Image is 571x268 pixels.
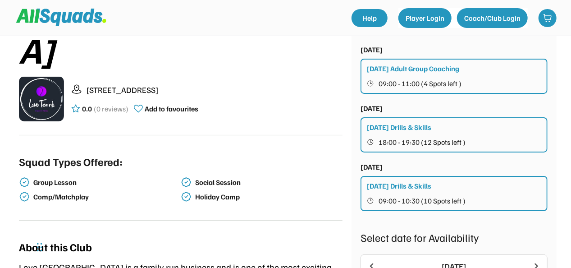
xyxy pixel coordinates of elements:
div: [DATE] [361,103,383,114]
div: Comp/Matchplay [33,193,179,201]
img: check-verified-01.svg [19,177,30,188]
div: Social Session [195,178,341,187]
div: [DATE] Adult Group Coaching [367,63,459,74]
img: LTPP_Logo_REV.jpeg [19,76,64,121]
div: [DATE] Drills & Skills [367,122,431,133]
img: check-verified-01.svg [181,191,192,202]
div: About this Club [19,239,92,255]
div: Group Lesson [33,178,179,187]
span: 09:00 - 10:30 (10 Spots left ) [379,197,466,204]
div: [DATE] Drills & Skills [367,180,431,191]
button: 09:00 - 10:30 (10 Spots left ) [367,195,542,207]
div: Select date for Availability [361,229,548,245]
img: Squad%20Logo.svg [16,9,106,26]
div: [DATE] [361,162,383,172]
span: 18:00 - 19:30 (12 Spots left ) [379,139,466,146]
button: 18:00 - 19:30 (12 Spots left ) [367,136,542,148]
span: 09:00 - 11:00 (4 Spots left ) [379,80,461,87]
div: Holiday Camp [195,193,341,201]
div: 0.0 [82,103,92,114]
button: Player Login [398,8,452,28]
img: shopping-cart-01%20%281%29.svg [543,14,552,23]
img: check-verified-01.svg [19,191,30,202]
div: [STREET_ADDRESS] [87,84,343,96]
div: (0 reviews) [94,103,128,114]
button: 09:00 - 11:00 (4 Spots left ) [367,78,542,89]
a: Help [352,9,388,27]
div: [DATE] [361,44,383,55]
div: Add to favourites [145,103,198,114]
img: check-verified-01.svg [181,177,192,188]
div: Squad Types Offered: [19,153,123,170]
button: Coach/Club Login [457,8,528,28]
